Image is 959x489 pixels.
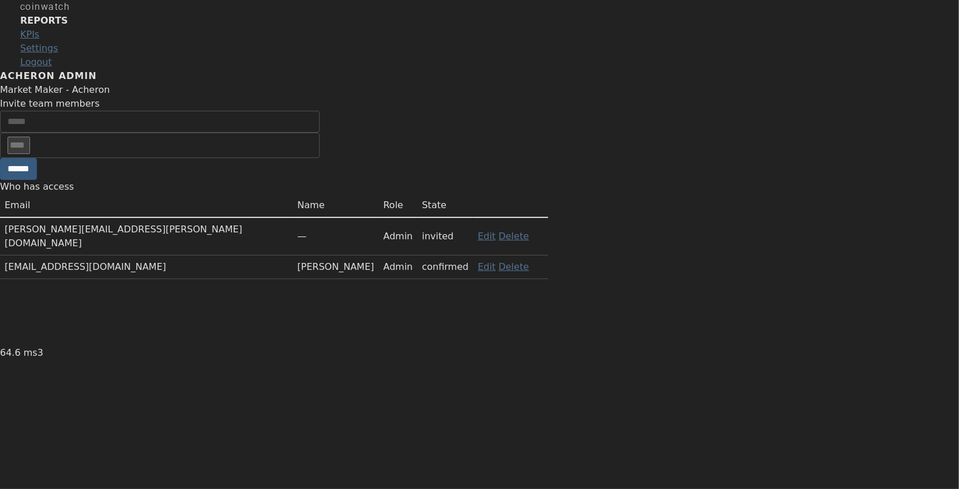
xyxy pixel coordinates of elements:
[379,194,417,217] td: Role
[20,28,939,42] a: KPIs
[20,42,58,55] a: Settings
[20,57,52,67] a: Logout
[417,217,473,255] td: invited
[417,255,473,279] td: confirmed
[478,231,496,242] a: Edit
[20,14,939,28] div: REPORTS
[293,217,379,255] td: —
[293,194,379,217] td: Name
[478,261,496,272] a: Edit
[383,231,413,242] span: Admin
[417,194,473,217] td: State
[383,261,413,272] span: Admin
[499,261,529,272] a: Delete
[38,347,43,358] span: 3
[24,347,38,358] span: ms
[499,231,529,242] a: Delete
[293,255,379,279] td: [PERSON_NAME]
